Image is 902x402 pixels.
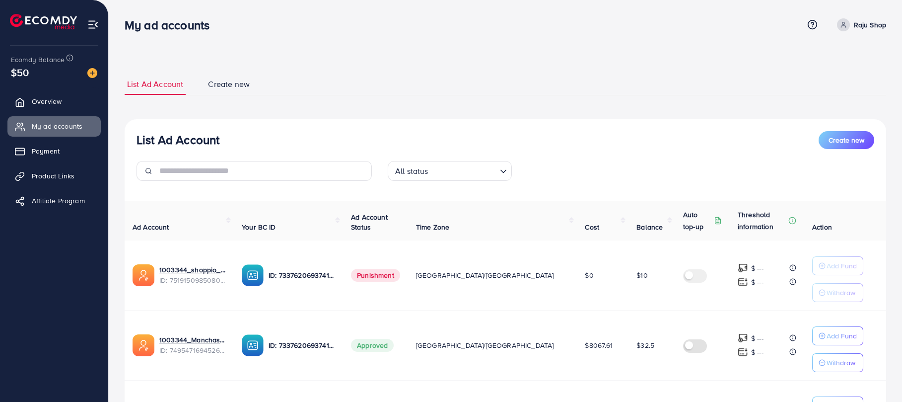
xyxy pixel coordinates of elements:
p: Threshold information [738,209,786,233]
p: Add Fund [827,260,857,272]
p: Withdraw [827,357,855,369]
img: top-up amount [738,277,748,287]
span: $0 [585,270,593,280]
span: Ad Account [133,222,169,232]
span: $50 [11,65,29,80]
h3: List Ad Account [137,133,219,147]
p: ID: 7337620693741338625 [269,269,335,281]
p: Raju Shop [854,19,886,31]
a: Overview [7,91,101,111]
img: ic-ads-acc.e4c84228.svg [133,334,154,356]
img: top-up amount [738,263,748,273]
a: 1003344_shoppio_1750688962312 [159,265,226,275]
p: $ --- [751,262,763,274]
button: Withdraw [812,353,863,372]
span: My ad accounts [32,121,82,131]
button: Create new [819,131,874,149]
input: Search for option [431,162,496,178]
div: <span class='underline'>1003344_Manchaster_1745175503024</span></br>7495471694526988304 [159,335,226,355]
span: Ecomdy Balance [11,55,65,65]
p: $ --- [751,332,763,344]
span: Action [812,222,832,232]
span: $10 [636,270,647,280]
div: Search for option [388,161,512,181]
a: Raju Shop [833,18,886,31]
button: Add Fund [812,256,863,275]
a: My ad accounts [7,116,101,136]
span: Your BC ID [242,222,276,232]
span: ID: 7495471694526988304 [159,345,226,355]
p: $ --- [751,346,763,358]
button: Withdraw [812,283,863,302]
span: ID: 7519150985080684551 [159,275,226,285]
img: ic-ads-acc.e4c84228.svg [133,264,154,286]
span: List Ad Account [127,79,183,90]
img: ic-ba-acc.ded83a64.svg [242,264,264,286]
p: Auto top-up [683,209,712,233]
img: ic-ba-acc.ded83a64.svg [242,334,264,356]
span: All status [393,164,430,178]
span: Approved [351,339,394,352]
span: $32.5 [636,340,654,350]
h3: My ad accounts [125,18,217,32]
img: image [87,68,97,78]
a: 1003344_Manchaster_1745175503024 [159,335,226,345]
p: Add Fund [827,330,857,342]
span: Affiliate Program [32,196,85,206]
span: Create new [208,79,250,90]
p: Withdraw [827,287,855,299]
p: $ --- [751,276,763,288]
div: <span class='underline'>1003344_shoppio_1750688962312</span></br>7519150985080684551 [159,265,226,285]
span: [GEOGRAPHIC_DATA]/[GEOGRAPHIC_DATA] [416,340,554,350]
a: Payment [7,141,101,161]
span: Overview [32,96,62,106]
img: top-up amount [738,347,748,357]
span: Cost [585,222,599,232]
button: Add Fund [812,326,863,345]
iframe: Chat [860,357,895,395]
span: $8067.61 [585,340,613,350]
img: logo [10,14,77,29]
span: [GEOGRAPHIC_DATA]/[GEOGRAPHIC_DATA] [416,270,554,280]
img: menu [87,19,99,30]
span: Payment [32,146,60,156]
a: Affiliate Program [7,191,101,211]
p: ID: 7337620693741338625 [269,339,335,351]
a: Product Links [7,166,101,186]
img: top-up amount [738,333,748,343]
span: Product Links [32,171,74,181]
span: Punishment [351,269,400,282]
span: Balance [636,222,663,232]
span: Create new [829,135,864,145]
span: Time Zone [416,222,449,232]
span: Ad Account Status [351,212,388,232]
